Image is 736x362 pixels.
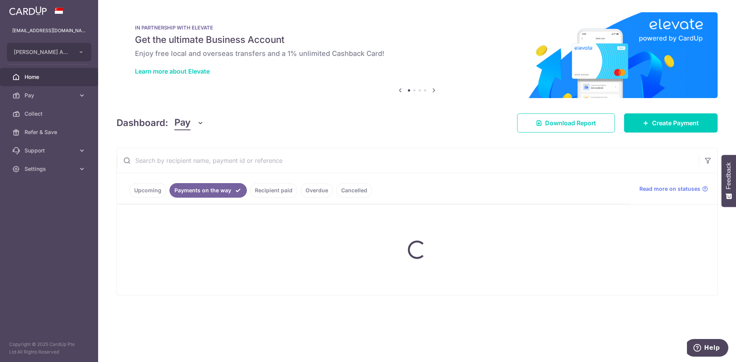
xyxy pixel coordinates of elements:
p: IN PARTNERSHIP WITH ELEVATE [135,25,699,31]
span: Read more on statuses [639,185,700,193]
input: Search by recipient name, payment id or reference [117,148,699,173]
span: Download Report [545,118,596,128]
img: CardUp [9,6,47,15]
button: [PERSON_NAME] ASSOCIATES PTE LTD [7,43,91,61]
a: Create Payment [624,113,718,133]
span: Home [25,73,75,81]
iframe: Opens a widget where you can find more information [687,339,728,358]
span: Feedback [725,162,732,189]
span: Collect [25,110,75,118]
a: Learn more about Elevate [135,67,210,75]
a: Download Report [517,113,615,133]
h6: Enjoy free local and overseas transfers and a 1% unlimited Cashback Card! [135,49,699,58]
span: Create Payment [652,118,699,128]
span: Settings [25,165,75,173]
a: Payments on the way [169,183,247,198]
span: Pay [25,92,75,99]
h4: Dashboard: [117,116,168,130]
p: [EMAIL_ADDRESS][DOMAIN_NAME] [12,27,86,34]
img: Renovation banner [117,12,718,98]
button: Pay [174,116,204,130]
span: [PERSON_NAME] ASSOCIATES PTE LTD [14,48,71,56]
button: Feedback - Show survey [721,155,736,207]
a: Read more on statuses [639,185,708,193]
span: Support [25,147,75,154]
h5: Get the ultimate Business Account [135,34,699,46]
span: Refer & Save [25,128,75,136]
span: Pay [174,116,191,130]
